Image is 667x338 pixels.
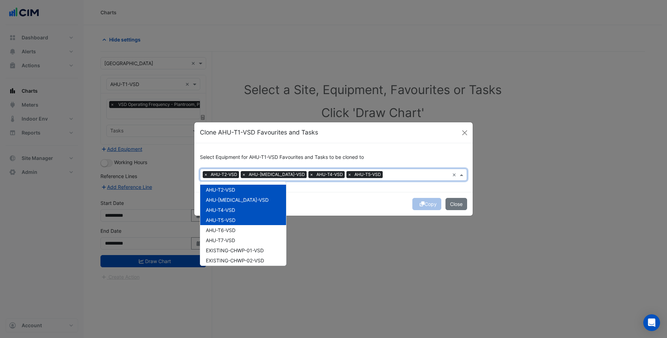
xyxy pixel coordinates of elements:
span: AHU-T5-VSD [353,171,383,178]
button: Close [459,128,470,138]
button: Close [445,198,467,210]
span: EXISTING-CHWP-02-VSD [206,258,264,263]
h5: Clone AHU-T1-VSD Favourites and Tasks [200,128,318,137]
span: AHU-T6-VSD [206,227,235,233]
span: AHU-[MEDICAL_DATA]-VSD [247,171,307,178]
span: × [203,171,209,178]
span: EXISTING-CHWP-01-VSD [206,247,264,253]
span: AHU-[MEDICAL_DATA]-VSD [206,197,269,203]
span: AHU-T2-VSD [206,187,235,193]
span: AHU-T7-VSD [206,237,235,243]
h6: Select Equipment for AHU-T1-VSD Favourites and Tasks to be cloned to [200,154,467,160]
span: AHU-T4-VSD [206,207,235,213]
div: Open Intercom Messenger [643,314,660,331]
span: AHU-T2-VSD [209,171,239,178]
span: × [241,171,247,178]
span: Clear [452,171,458,178]
ng-dropdown-panel: Options list [200,182,286,266]
span: × [346,171,353,178]
span: AHU-T5-VSD [206,217,235,223]
span: × [308,171,315,178]
span: AHU-T4-VSD [315,171,345,178]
